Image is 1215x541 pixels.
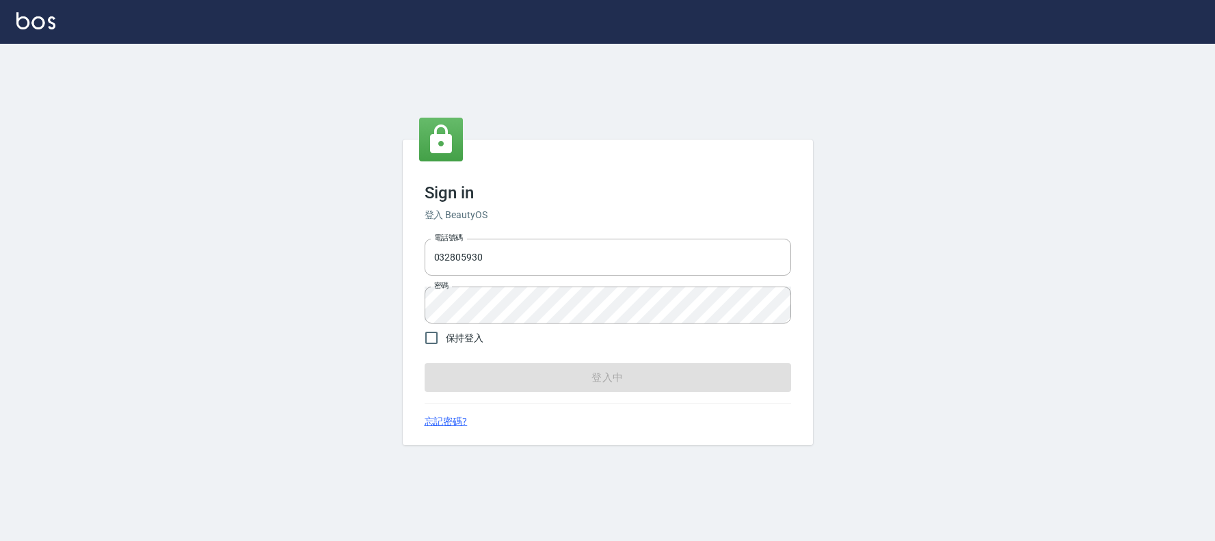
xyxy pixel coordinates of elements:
[16,12,55,29] img: Logo
[434,280,449,291] label: 密碼
[434,233,463,243] label: 電話號碼
[425,183,791,202] h3: Sign in
[425,208,791,222] h6: 登入 BeautyOS
[425,414,468,429] a: 忘記密碼?
[446,331,484,345] span: 保持登入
